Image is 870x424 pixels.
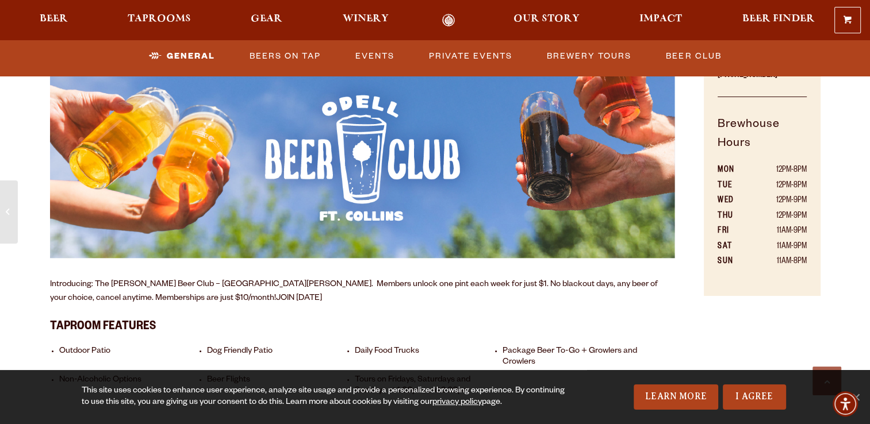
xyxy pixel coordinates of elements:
[50,278,676,306] p: Introducing: The [PERSON_NAME] Beer Club – [GEOGRAPHIC_DATA][PERSON_NAME]. Members unlock one pin...
[718,240,749,255] th: SAT
[749,194,806,209] td: 12PM-9PM
[634,384,718,410] a: Learn More
[749,240,806,255] td: 11AM-9PM
[734,14,822,27] a: Beer Finder
[432,398,482,407] a: privacy policy
[718,62,806,97] p: [PHONE_NUMBER]
[749,179,806,194] td: 12PM-8PM
[40,14,68,24] span: Beer
[749,255,806,269] td: 11AM-8PM
[50,313,676,337] h3: Taproom Features
[243,14,290,27] a: Gear
[276,294,322,303] a: JOIN [DATE]
[251,14,282,24] span: Gear
[718,194,749,209] th: WED
[632,14,689,27] a: Impact
[749,224,806,239] td: 11AM-9PM
[718,116,806,164] h5: Brewhouse Hours
[207,346,349,368] li: Dog Friendly Patio
[639,14,682,24] span: Impact
[718,255,749,269] th: SUN
[506,14,587,27] a: Our Story
[82,386,569,408] div: This site uses cookies to enhance user experience, analyze site usage and provide a personalized ...
[542,43,636,70] a: Brewery Tours
[32,14,75,27] a: Beer
[749,163,806,178] td: 12PM-8PM
[424,43,517,70] a: Private Events
[427,14,470,27] a: Odell Home
[503,346,645,368] li: Package Beer To-Go + Growlers and Crowlers
[718,163,749,178] th: MON
[723,384,786,410] a: I Agree
[718,209,749,224] th: THU
[120,14,198,27] a: Taprooms
[833,391,858,417] div: Accessibility Menu
[742,14,814,24] span: Beer Finder
[718,179,749,194] th: TUE
[355,346,497,368] li: Daily Food Trucks
[718,224,749,239] th: FRI
[661,43,726,70] a: Beer Club
[513,14,580,24] span: Our Story
[351,43,399,70] a: Events
[343,14,389,24] span: Winery
[245,43,325,70] a: Beers on Tap
[144,43,220,70] a: General
[749,209,806,224] td: 12PM-9PM
[335,14,396,27] a: Winery
[59,346,201,368] li: Outdoor Patio
[812,367,841,395] a: Scroll to top
[128,14,191,24] span: Taprooms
